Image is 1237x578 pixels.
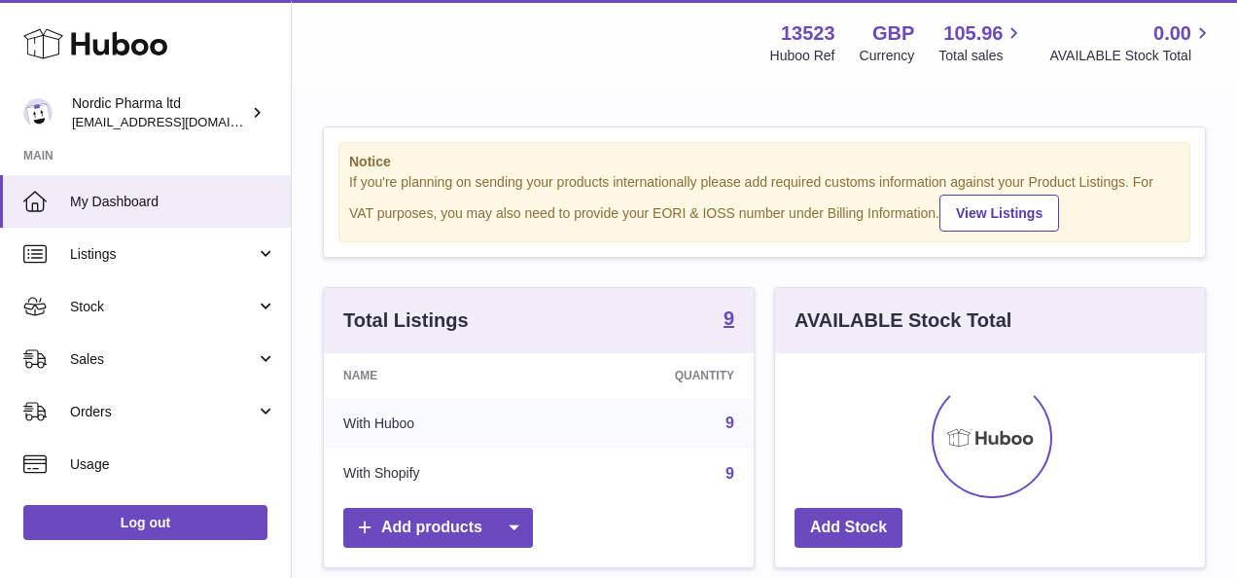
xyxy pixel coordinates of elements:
strong: 13523 [781,20,835,47]
span: 0.00 [1153,20,1191,47]
a: 9 [724,308,734,332]
td: With Huboo [324,398,555,449]
div: Nordic Pharma ltd [72,94,247,131]
a: 0.00 AVAILABLE Stock Total [1049,20,1214,65]
strong: Notice [349,153,1180,171]
span: 105.96 [943,20,1003,47]
a: 105.96 Total sales [938,20,1025,65]
a: Add products [343,508,533,548]
a: 9 [725,465,734,482]
span: AVAILABLE Stock Total [1049,47,1214,65]
span: Orders [70,403,256,421]
span: My Dashboard [70,193,276,211]
span: Usage [70,455,276,474]
span: Stock [70,298,256,316]
span: [EMAIL_ADDRESS][DOMAIN_NAME] [72,114,286,129]
span: Total sales [938,47,1025,65]
h3: Total Listings [343,307,469,334]
span: Listings [70,245,256,264]
h3: AVAILABLE Stock Total [795,307,1011,334]
div: Currency [860,47,915,65]
strong: 9 [724,308,734,328]
strong: GBP [872,20,914,47]
a: 9 [725,415,734,431]
a: Log out [23,505,267,540]
th: Name [324,353,555,398]
div: Huboo Ref [770,47,835,65]
a: Add Stock [795,508,902,548]
span: Sales [70,350,256,369]
img: internalAdmin-13523@internal.huboo.com [23,98,53,127]
a: View Listings [939,195,1059,232]
div: If you're planning on sending your products internationally please add required customs informati... [349,173,1180,232]
th: Quantity [555,353,754,398]
td: With Shopify [324,449,555,499]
